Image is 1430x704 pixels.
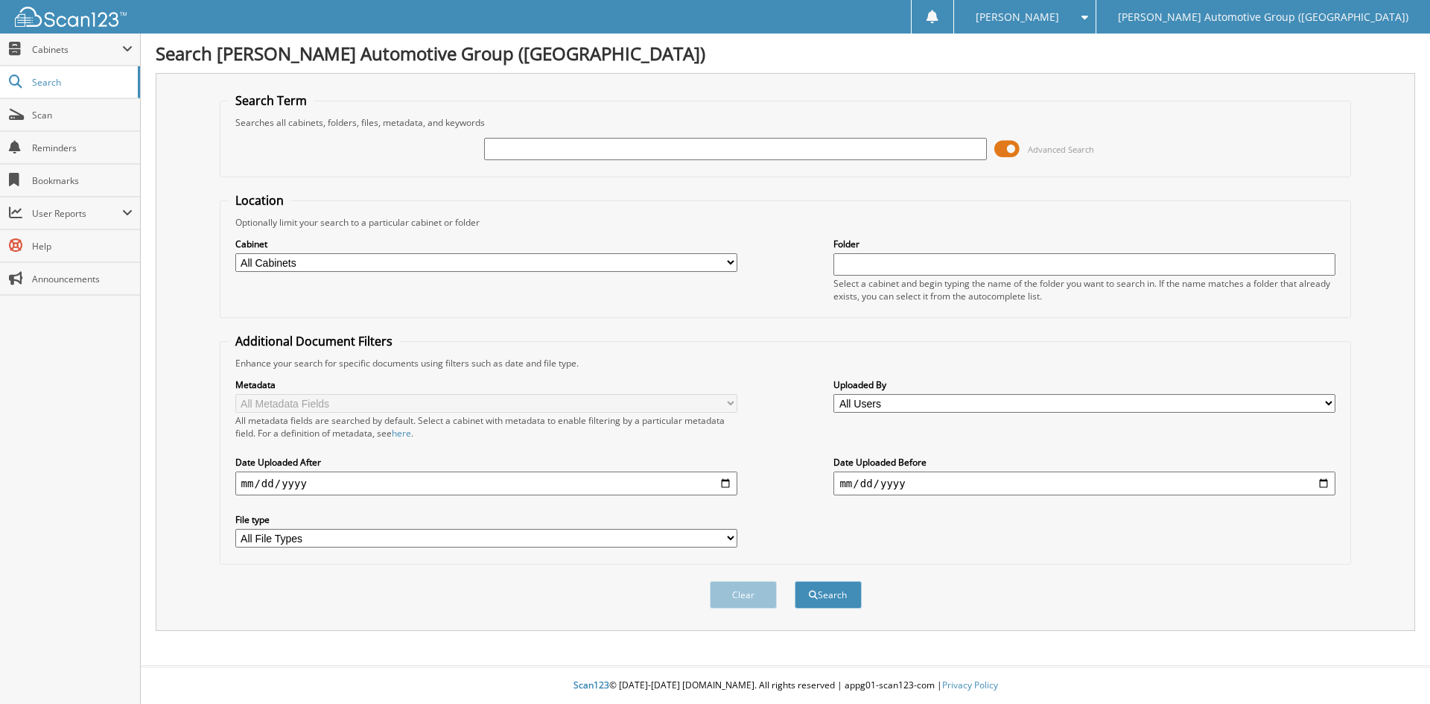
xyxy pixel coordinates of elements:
[15,7,127,27] img: scan123-logo-white.svg
[1356,632,1430,704] iframe: Chat Widget
[32,43,122,56] span: Cabinets
[32,240,133,253] span: Help
[833,456,1335,469] label: Date Uploaded Before
[235,472,737,495] input: start
[141,667,1430,704] div: © [DATE]-[DATE] [DOMAIN_NAME]. All rights reserved | appg01-scan123-com |
[228,116,1344,129] div: Searches all cabinets, folders, files, metadata, and keywords
[392,427,411,440] a: here
[235,513,737,526] label: File type
[235,414,737,440] div: All metadata fields are searched by default. Select a cabinet with metadata to enable filtering b...
[235,456,737,469] label: Date Uploaded After
[1118,13,1408,22] span: [PERSON_NAME] Automotive Group ([GEOGRAPHIC_DATA])
[228,192,291,209] legend: Location
[32,273,133,285] span: Announcements
[228,216,1344,229] div: Optionally limit your search to a particular cabinet or folder
[976,13,1059,22] span: [PERSON_NAME]
[942,679,998,691] a: Privacy Policy
[833,277,1335,302] div: Select a cabinet and begin typing the name of the folder you want to search in. If the name match...
[32,207,122,220] span: User Reports
[833,472,1335,495] input: end
[795,581,862,609] button: Search
[32,174,133,187] span: Bookmarks
[156,41,1415,66] h1: Search [PERSON_NAME] Automotive Group ([GEOGRAPHIC_DATA])
[1028,144,1094,155] span: Advanced Search
[235,378,737,391] label: Metadata
[710,581,777,609] button: Clear
[833,238,1335,250] label: Folder
[32,76,130,89] span: Search
[235,238,737,250] label: Cabinet
[32,109,133,121] span: Scan
[573,679,609,691] span: Scan123
[228,333,400,349] legend: Additional Document Filters
[833,378,1335,391] label: Uploaded By
[228,357,1344,370] div: Enhance your search for specific documents using filters such as date and file type.
[32,142,133,154] span: Reminders
[228,92,314,109] legend: Search Term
